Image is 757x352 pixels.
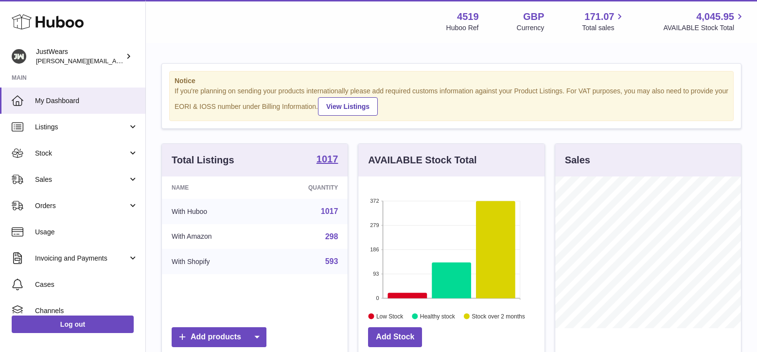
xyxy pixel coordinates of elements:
[584,10,614,23] span: 171.07
[172,154,234,167] h3: Total Listings
[162,176,264,199] th: Name
[696,10,734,23] span: 4,045.95
[582,23,625,33] span: Total sales
[420,313,456,319] text: Healthy stock
[175,76,728,86] strong: Notice
[35,96,138,106] span: My Dashboard
[368,327,422,347] a: Add Stock
[35,123,128,132] span: Listings
[565,154,590,167] h3: Sales
[12,49,26,64] img: josh@just-wears.com
[36,57,195,65] span: [PERSON_NAME][EMAIL_ADDRESS][DOMAIN_NAME]
[321,207,338,215] a: 1017
[373,271,379,277] text: 93
[35,280,138,289] span: Cases
[582,10,625,33] a: 171.07 Total sales
[370,198,379,204] text: 372
[325,257,338,265] a: 593
[523,10,544,23] strong: GBP
[36,47,123,66] div: JustWears
[446,23,479,33] div: Huboo Ref
[175,87,728,116] div: If you're planning on sending your products internationally please add required customs informati...
[35,149,128,158] span: Stock
[172,327,266,347] a: Add products
[162,249,264,274] td: With Shopify
[162,224,264,249] td: With Amazon
[376,313,404,319] text: Low Stock
[517,23,545,33] div: Currency
[457,10,479,23] strong: 4519
[318,97,378,116] a: View Listings
[663,23,745,33] span: AVAILABLE Stock Total
[35,254,128,263] span: Invoicing and Payments
[35,306,138,316] span: Channels
[35,228,138,237] span: Usage
[376,295,379,301] text: 0
[317,154,338,164] strong: 1017
[663,10,745,33] a: 4,045.95 AVAILABLE Stock Total
[472,313,525,319] text: Stock over 2 months
[368,154,476,167] h3: AVAILABLE Stock Total
[35,175,128,184] span: Sales
[370,222,379,228] text: 279
[264,176,348,199] th: Quantity
[325,232,338,241] a: 298
[317,154,338,166] a: 1017
[162,199,264,224] td: With Huboo
[35,201,128,211] span: Orders
[370,246,379,252] text: 186
[12,316,134,333] a: Log out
